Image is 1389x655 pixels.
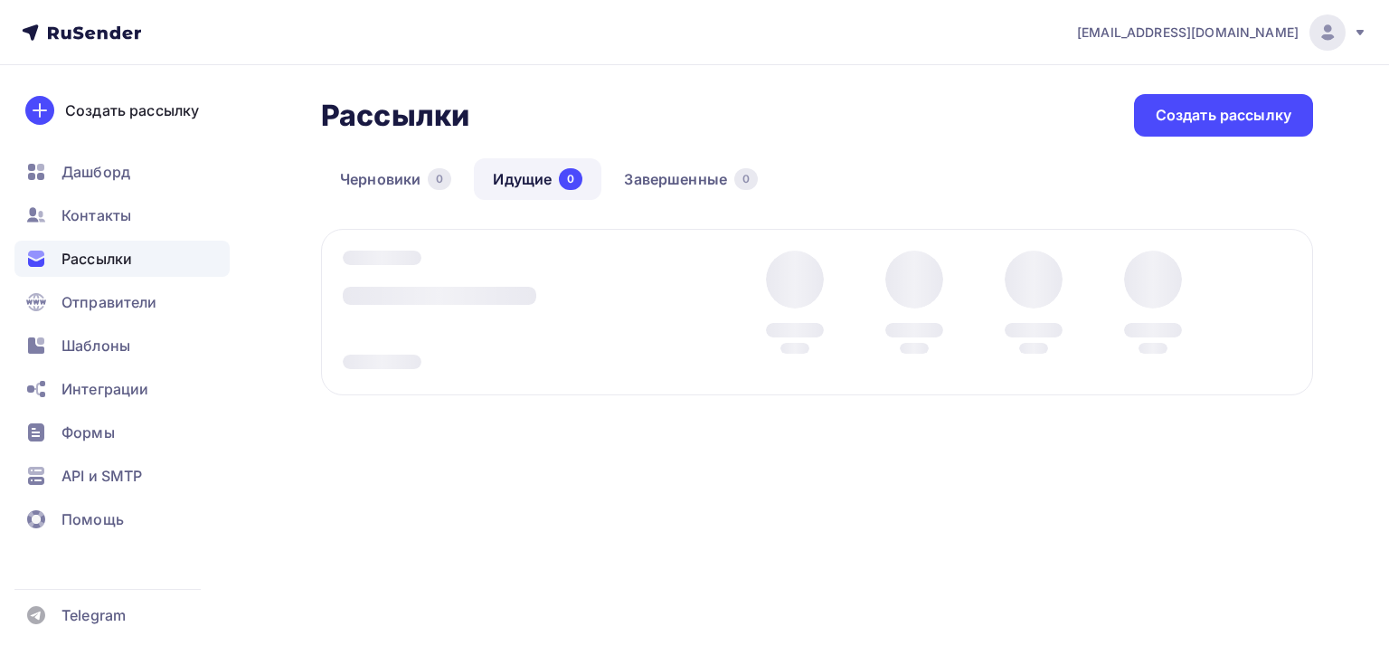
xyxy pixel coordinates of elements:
a: Рассылки [14,241,230,277]
span: Интеграции [61,378,148,400]
a: Завершенные0 [605,158,777,200]
span: [EMAIL_ADDRESS][DOMAIN_NAME] [1077,24,1299,42]
a: Идущие0 [474,158,601,200]
div: Создать рассылку [1156,105,1291,126]
span: Отправители [61,291,157,313]
a: Отправители [14,284,230,320]
a: Дашборд [14,154,230,190]
a: Черновики0 [321,158,470,200]
span: Шаблоны [61,335,130,356]
span: Контакты [61,204,131,226]
h2: Рассылки [321,98,469,134]
span: Формы [61,422,115,443]
div: 0 [428,168,451,190]
span: Дашборд [61,161,130,183]
a: [EMAIL_ADDRESS][DOMAIN_NAME] [1077,14,1367,51]
a: Шаблоны [14,327,230,364]
span: Помощь [61,508,124,530]
div: 0 [734,168,758,190]
span: Рассылки [61,248,132,270]
span: Telegram [61,604,126,626]
span: API и SMTP [61,465,142,487]
a: Формы [14,414,230,451]
div: 0 [559,168,582,190]
a: Контакты [14,197,230,233]
div: Создать рассылку [65,100,199,121]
